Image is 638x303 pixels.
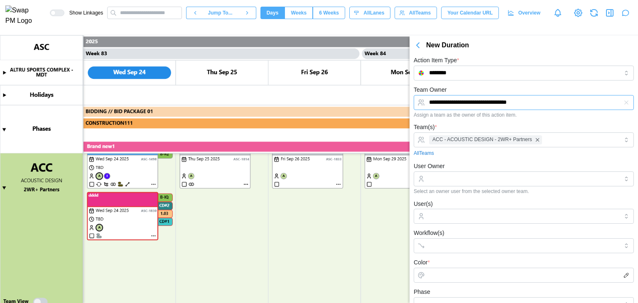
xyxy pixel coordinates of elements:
[414,112,634,118] div: Assign a team as the owner of this action item.
[518,7,540,19] span: Overview
[349,7,390,19] button: AllLanes
[414,288,430,297] label: Phase
[414,200,433,209] label: User(s)
[313,7,345,19] button: 6 Weeks
[414,258,430,267] label: Color
[319,7,339,19] span: 6 Weeks
[441,7,499,19] button: Your Calendar URL
[432,136,532,144] span: ACC - ACOUSTIC DESIGN - 2WR+ Partners
[204,7,238,19] button: Jump To...
[503,7,547,19] a: Overview
[551,6,565,20] a: Notifications
[208,7,233,19] span: Jump To...
[363,7,384,19] span: All Lanes
[64,10,103,16] span: Show Linkages
[447,7,493,19] span: Your Calendar URL
[414,56,459,65] label: Action Item Type
[409,7,431,19] span: All Teams
[5,5,39,26] img: Swap PM Logo
[620,7,631,19] button: Open project assistant
[260,7,285,19] button: Days
[414,86,447,95] label: Team Owner
[414,162,445,171] label: User Owner
[291,7,307,19] span: Weeks
[285,7,313,19] button: Weeks
[414,149,434,157] a: All Teams
[604,7,616,19] button: Close Drawer
[572,7,584,19] a: View Project
[588,7,600,19] button: Refresh Grid
[395,7,437,19] button: AllTeams
[414,188,634,194] div: Select an owner user from the selected owner team.
[414,123,437,132] label: Team(s)
[267,7,279,19] span: Days
[426,40,638,51] div: New Duration
[414,229,444,238] label: Workflow(s)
